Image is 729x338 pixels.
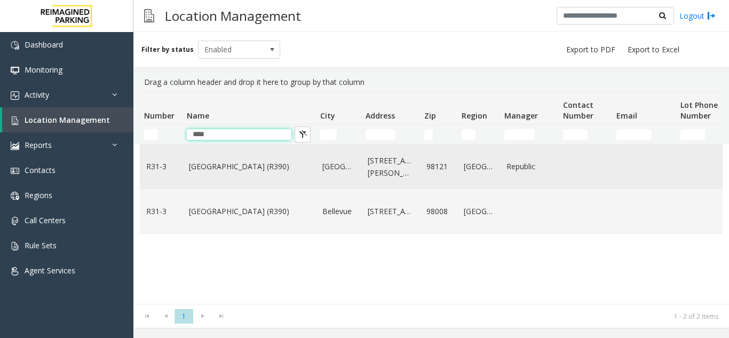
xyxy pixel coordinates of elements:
span: Contact Number [563,100,593,121]
input: Region Filter [462,129,476,140]
img: 'icon' [11,91,19,100]
span: Call Centers [25,215,66,225]
td: Zip Filter [420,125,457,144]
input: Name Filter [187,129,291,140]
a: [GEOGRAPHIC_DATA] (R390) [189,161,310,172]
a: Logout [679,10,716,21]
span: Monitoring [25,65,62,75]
input: City Filter [320,129,337,140]
img: 'icon' [11,167,19,175]
img: 'icon' [11,142,19,150]
span: Activity [25,90,49,100]
button: Export to Excel [623,42,684,57]
button: Clear [295,127,311,143]
img: 'icon' [11,66,19,75]
a: [GEOGRAPHIC_DATA] (R390) [189,206,310,217]
input: Zip Filter [424,129,433,140]
div: Data table [133,92,729,304]
td: Number Filter [140,125,183,144]
span: Export to PDF [566,44,615,55]
span: Manager [504,111,538,121]
img: 'icon' [11,242,19,250]
td: Manager Filter [500,125,559,144]
img: 'icon' [11,41,19,50]
a: 98008 [426,206,451,217]
span: Location Management [25,115,110,125]
span: Lot Phone Number [680,100,718,121]
input: Address Filter [366,129,395,140]
td: Contact Number Filter [559,125,612,144]
span: Reports [25,140,52,150]
img: pageIcon [144,3,154,29]
a: [GEOGRAPHIC_DATA] [464,206,494,217]
span: Address [366,111,395,121]
a: [STREET_ADDRESS][PERSON_NAME] [368,155,414,179]
input: Email Filter [616,129,652,140]
td: Address Filter [361,125,420,144]
input: Lot Phone Number Filter [680,129,705,140]
label: Filter by status [141,45,194,54]
button: Export to PDF [562,42,620,57]
img: logout [707,10,716,21]
span: Enabled [199,41,264,58]
input: Manager Filter [504,129,534,140]
span: Region [462,111,487,121]
span: Regions [25,190,52,200]
span: Export to Excel [628,44,679,55]
span: Agent Services [25,265,75,276]
a: Location Management [2,107,133,132]
span: City [320,111,335,121]
td: Name Filter [183,125,316,144]
span: Zip [424,111,436,121]
a: Bellevue [322,206,355,217]
kendo-pager-info: 1 - 2 of 2 items [237,312,718,321]
a: R31-3 [146,161,176,172]
input: Number Filter [144,129,158,140]
a: Republic [506,161,552,172]
img: 'icon' [11,267,19,276]
span: Contacts [25,165,56,175]
img: 'icon' [11,192,19,200]
span: Dashboard [25,40,63,50]
td: Email Filter [612,125,676,144]
img: 'icon' [11,116,19,125]
a: [GEOGRAPHIC_DATA] [464,161,494,172]
span: Page 1 [175,309,193,324]
span: Number [144,111,175,121]
div: Drag a column header and drop it here to group by that column [140,72,723,92]
span: Rule Sets [25,240,57,250]
a: R31-3 [146,206,176,217]
td: Region Filter [457,125,500,144]
a: [GEOGRAPHIC_DATA] [322,161,355,172]
a: 98121 [426,161,451,172]
input: Contact Number Filter [563,129,588,140]
span: Name [187,111,209,121]
a: [STREET_ADDRESS] [368,206,414,217]
img: 'icon' [11,217,19,225]
span: Email [616,111,637,121]
td: City Filter [316,125,361,144]
h3: Location Management [160,3,306,29]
